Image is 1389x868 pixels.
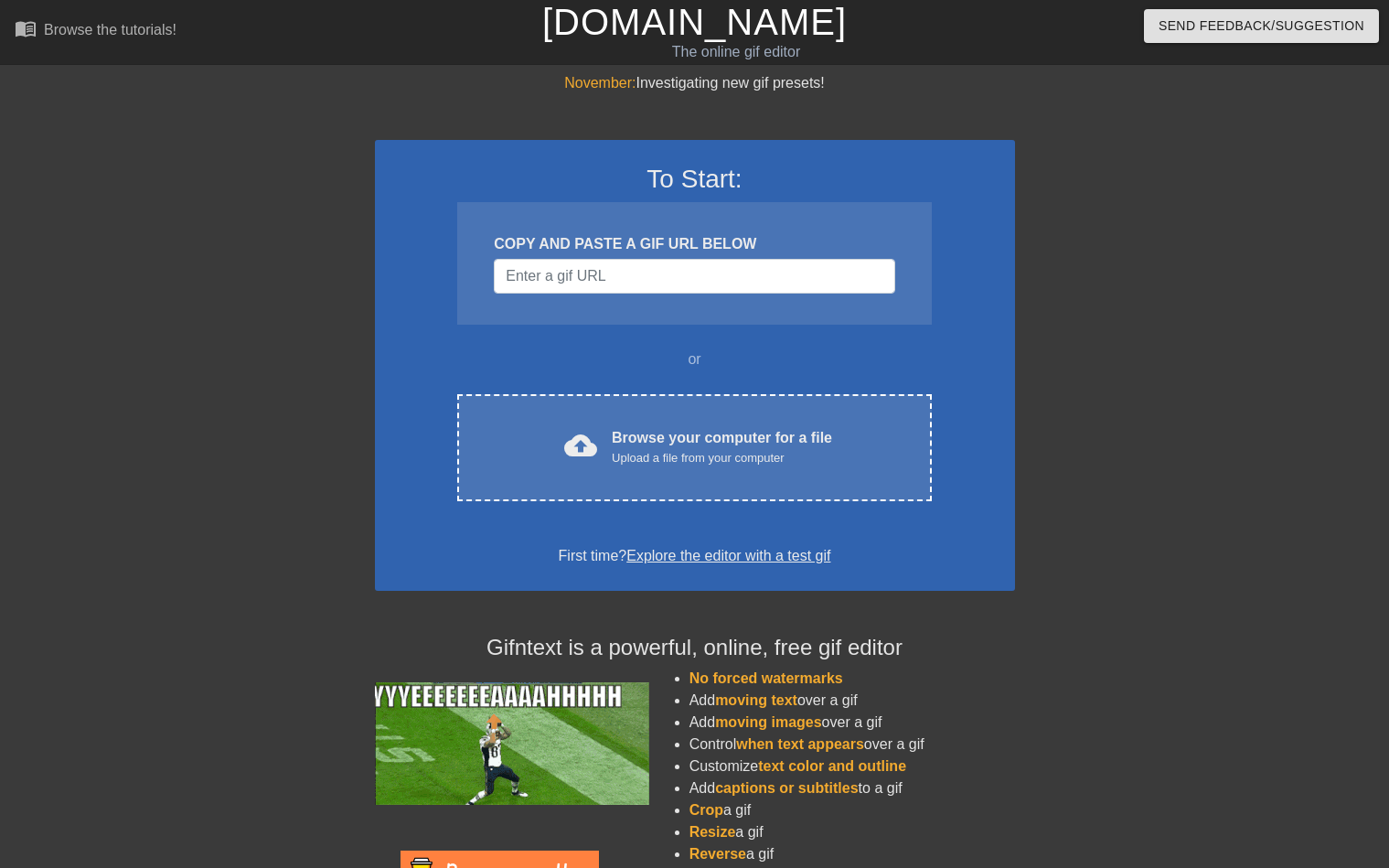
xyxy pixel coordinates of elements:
li: Customize [689,755,1015,777]
span: when text appears [736,736,864,752]
div: COPY AND PASTE A GIF URL BELOW [494,233,894,255]
li: Control over a gif [689,734,1015,755]
span: Send Feedback/Suggestion [1159,15,1364,38]
span: captions or subtitles [715,780,858,796]
span: November: [564,75,636,91]
div: Upload a file from your computer [612,449,832,467]
li: a gif [689,843,1015,865]
span: menu_book [15,17,37,39]
a: Browse the tutorials! [15,17,176,46]
li: Add to a gif [689,777,1015,799]
li: a gif [689,799,1015,821]
h3: To Start: [399,164,991,195]
div: Investigating new gif presets! [375,72,1015,94]
span: moving text [715,692,797,708]
h4: Gifntext is a powerful, online, free gif editor [375,635,1015,661]
li: Add over a gif [689,712,1015,734]
span: Crop [689,802,723,818]
span: cloud_upload [564,429,597,462]
a: [DOMAIN_NAME] [542,2,847,42]
span: Reverse [689,846,746,862]
div: or [422,348,967,370]
button: Send Feedback/Suggestion [1144,9,1379,43]
div: First time? [399,545,991,567]
div: The online gif editor [472,41,999,63]
div: Browse your computer for a file [612,427,832,467]
img: football_small.gif [375,682,649,805]
span: moving images [715,714,821,730]
span: text color and outline [758,758,906,774]
span: Resize [689,824,736,840]
div: Browse the tutorials! [44,22,176,38]
li: a gif [689,821,1015,843]
input: Username [494,259,894,294]
li: Add over a gif [689,690,1015,712]
span: No forced watermarks [689,670,843,686]
a: Explore the editor with a test gif [626,548,830,563]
